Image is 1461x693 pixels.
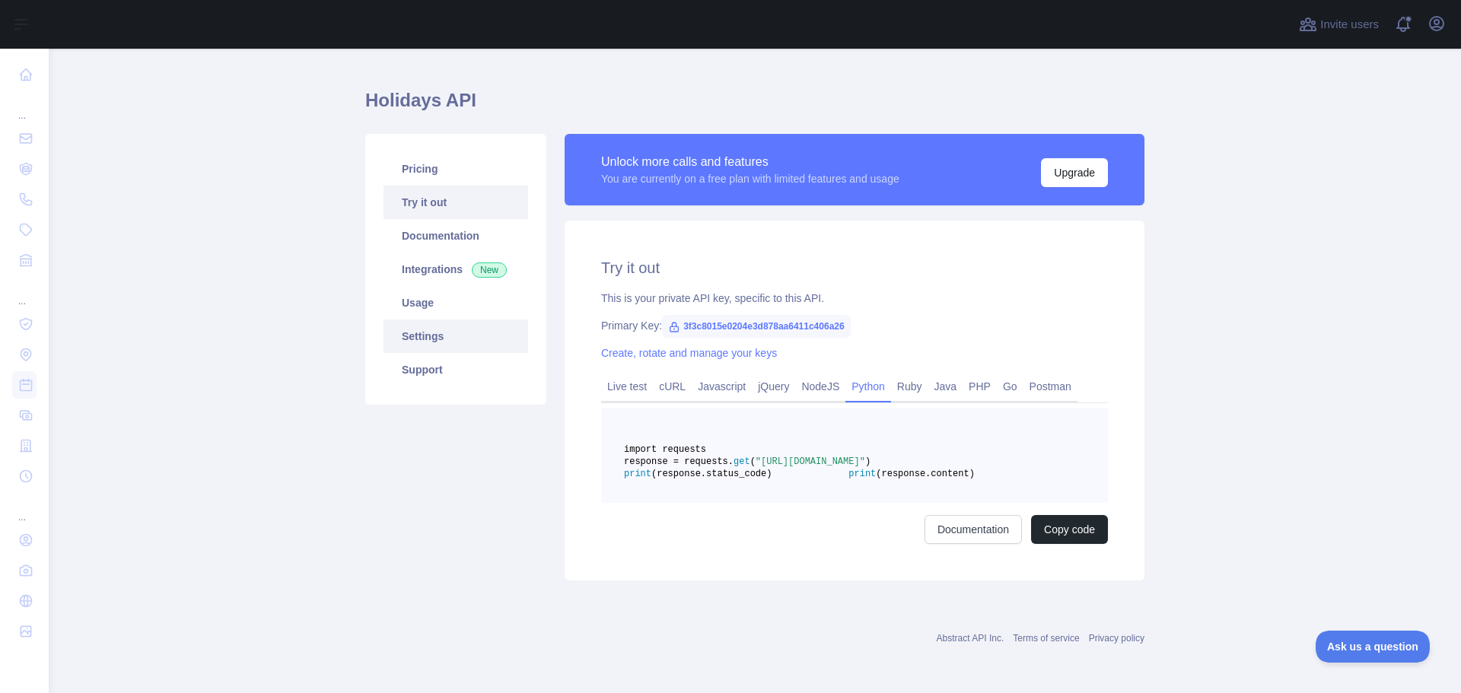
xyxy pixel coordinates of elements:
a: Create, rotate and manage your keys [601,347,777,359]
span: ( [750,456,756,467]
span: import requests [624,444,706,455]
a: Support [384,353,528,386]
button: Invite users [1296,12,1382,37]
a: Python [845,374,891,399]
a: Java [928,374,963,399]
a: Ruby [891,374,928,399]
span: (response.content) [876,469,975,479]
a: Postman [1023,374,1077,399]
a: Live test [601,374,653,399]
a: Try it out [384,186,528,219]
span: Invite users [1320,16,1379,33]
div: ... [12,91,37,122]
a: PHP [963,374,997,399]
a: Privacy policy [1089,633,1144,644]
div: ... [12,493,37,523]
span: New [472,262,507,278]
button: Upgrade [1041,158,1108,187]
a: jQuery [752,374,795,399]
span: "[URL][DOMAIN_NAME]" [756,456,865,467]
a: Javascript [692,374,752,399]
a: Integrations New [384,253,528,286]
div: ... [12,277,37,307]
span: print [848,469,876,479]
a: Usage [384,286,528,319]
a: NodeJS [795,374,845,399]
iframe: Toggle Customer Support [1316,631,1431,663]
div: You are currently on a free plan with limited features and usage [601,171,899,186]
span: response = requests. [624,456,734,467]
div: This is your private API key, specific to this API. [601,291,1108,306]
a: Abstract API Inc. [937,633,1004,644]
span: get [734,456,750,467]
a: Documentation [384,219,528,253]
span: print [624,469,651,479]
a: Pricing [384,152,528,186]
span: 3f3c8015e0204e3d878aa6411c406a26 [662,315,851,338]
a: Documentation [925,515,1022,544]
button: Copy code [1031,515,1108,544]
h1: Holidays API [365,88,1144,125]
a: cURL [653,374,692,399]
a: Settings [384,319,528,353]
div: Unlock more calls and features [601,153,899,171]
span: (response.status_code) [651,469,772,479]
a: Go [997,374,1023,399]
span: ) [865,456,871,467]
div: Primary Key: [601,318,1108,333]
a: Terms of service [1013,633,1079,644]
h2: Try it out [601,257,1108,278]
